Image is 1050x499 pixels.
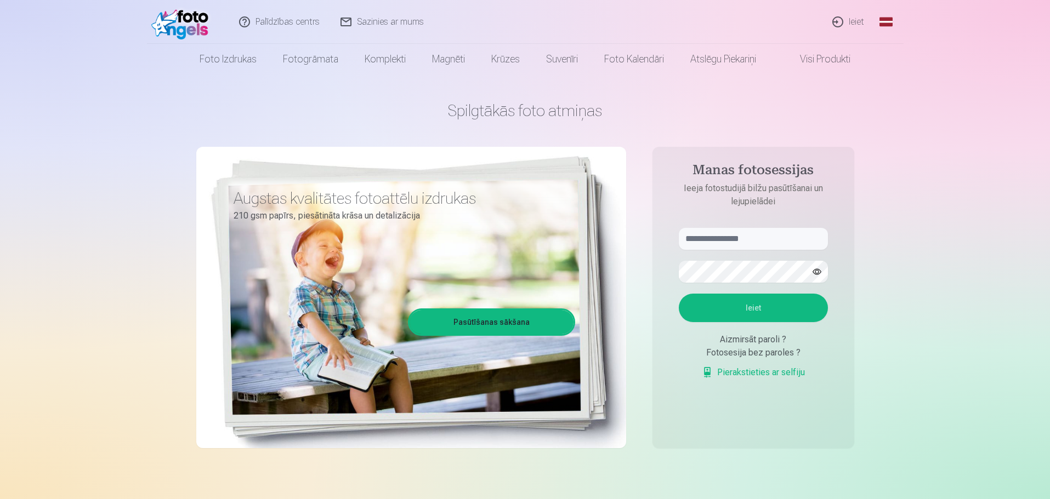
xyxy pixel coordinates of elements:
a: Komplekti [351,44,419,74]
p: 210 gsm papīrs, piesātināta krāsa un detalizācija [234,208,567,223]
img: /fa1 [151,4,214,39]
a: Fotogrāmata [270,44,351,74]
a: Foto kalendāri [591,44,677,74]
a: Foto izdrukas [186,44,270,74]
a: Krūzes [478,44,533,74]
div: Aizmirsāt paroli ? [679,333,828,346]
button: Ieiet [679,294,828,322]
a: Pasūtīšanas sākšana [410,310,574,334]
a: Visi produkti [769,44,864,74]
a: Suvenīri [533,44,591,74]
h3: Augstas kvalitātes fotoattēlu izdrukas [234,188,567,208]
a: Pierakstieties ar selfiju [702,366,805,379]
h4: Manas fotosessijas [668,162,839,182]
h1: Spilgtākās foto atmiņas [196,101,854,121]
a: Magnēti [419,44,478,74]
a: Atslēgu piekariņi [677,44,769,74]
div: Fotosesija bez paroles ? [679,346,828,359]
p: Ieeja fotostudijā bilžu pasūtīšanai un lejupielādei [668,182,839,208]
